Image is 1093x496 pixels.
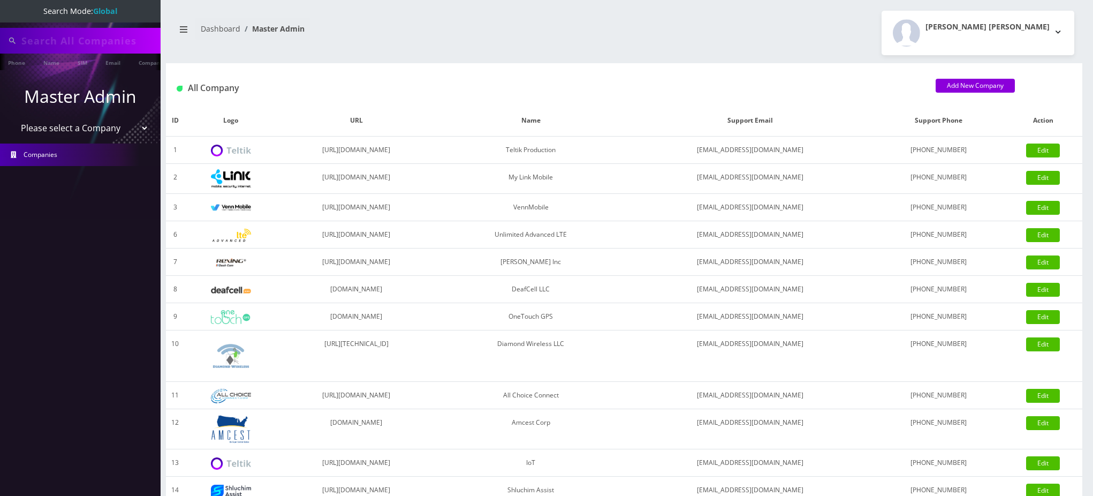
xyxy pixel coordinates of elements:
[21,31,158,51] input: Search All Companies
[435,449,626,477] td: IoT
[1026,228,1060,242] a: Edit
[3,54,31,70] a: Phone
[874,164,1004,194] td: [PHONE_NUMBER]
[435,221,626,249] td: Unlimited Advanced LTE
[1026,144,1060,157] a: Edit
[211,415,251,444] img: Amcest Corp
[435,409,626,449] td: Amcest Corp
[166,221,184,249] td: 6
[435,303,626,330] td: OneTouch GPS
[174,18,616,48] nav: breadcrumb
[1004,105,1082,137] th: Action
[626,105,874,137] th: Support Email
[1026,416,1060,430] a: Edit
[435,330,626,382] td: Diamond Wireless LLC
[1026,310,1060,324] a: Edit
[211,457,251,470] img: IoT
[1026,456,1060,470] a: Edit
[277,409,435,449] td: [DOMAIN_NAME]
[626,449,874,477] td: [EMAIL_ADDRESS][DOMAIN_NAME]
[874,194,1004,221] td: [PHONE_NUMBER]
[166,194,184,221] td: 3
[626,276,874,303] td: [EMAIL_ADDRESS][DOMAIN_NAME]
[1026,255,1060,269] a: Edit
[435,105,626,137] th: Name
[277,382,435,409] td: [URL][DOMAIN_NAME]
[211,258,251,268] img: Rexing Inc
[240,23,305,34] li: Master Admin
[211,229,251,242] img: Unlimited Advanced LTE
[166,449,184,477] td: 13
[874,249,1004,276] td: [PHONE_NUMBER]
[925,22,1050,32] h2: [PERSON_NAME] [PERSON_NAME]
[626,194,874,221] td: [EMAIL_ADDRESS][DOMAIN_NAME]
[435,137,626,164] td: Teltik Production
[166,409,184,449] td: 12
[1026,337,1060,351] a: Edit
[133,54,169,70] a: Company
[874,221,1004,249] td: [PHONE_NUMBER]
[1026,171,1060,185] a: Edit
[211,204,251,212] img: VennMobile
[166,276,184,303] td: 8
[874,303,1004,330] td: [PHONE_NUMBER]
[38,54,65,70] a: Name
[874,137,1004,164] td: [PHONE_NUMBER]
[874,105,1004,137] th: Support Phone
[166,330,184,382] td: 10
[100,54,126,70] a: Email
[435,276,626,303] td: DeafCell LLC
[626,409,874,449] td: [EMAIL_ADDRESS][DOMAIN_NAME]
[177,86,183,92] img: All Company
[874,409,1004,449] td: [PHONE_NUMBER]
[277,221,435,249] td: [URL][DOMAIN_NAME]
[166,164,184,194] td: 2
[626,137,874,164] td: [EMAIL_ADDRESS][DOMAIN_NAME]
[166,249,184,276] td: 7
[435,164,626,194] td: My Link Mobile
[626,249,874,276] td: [EMAIL_ADDRESS][DOMAIN_NAME]
[874,276,1004,303] td: [PHONE_NUMBER]
[211,169,251,188] img: My Link Mobile
[277,194,435,221] td: [URL][DOMAIN_NAME]
[166,382,184,409] td: 11
[435,382,626,409] td: All Choice Connect
[93,6,117,16] strong: Global
[211,287,251,294] img: DeafCell LLC
[201,24,240,34] a: Dashboard
[626,221,874,249] td: [EMAIL_ADDRESS][DOMAIN_NAME]
[277,330,435,382] td: [URL][TECHNICAL_ID]
[874,449,1004,477] td: [PHONE_NUMBER]
[277,105,435,137] th: URL
[882,11,1074,55] button: [PERSON_NAME] [PERSON_NAME]
[1026,201,1060,215] a: Edit
[1026,389,1060,403] a: Edit
[43,6,117,16] span: Search Mode:
[184,105,277,137] th: Logo
[211,389,251,403] img: All Choice Connect
[626,303,874,330] td: [EMAIL_ADDRESS][DOMAIN_NAME]
[24,150,57,159] span: Companies
[874,330,1004,382] td: [PHONE_NUMBER]
[166,137,184,164] td: 1
[211,336,251,376] img: Diamond Wireless LLC
[874,382,1004,409] td: [PHONE_NUMBER]
[277,164,435,194] td: [URL][DOMAIN_NAME]
[277,303,435,330] td: [DOMAIN_NAME]
[166,105,184,137] th: ID
[177,83,920,93] h1: All Company
[1026,283,1060,297] a: Edit
[626,330,874,382] td: [EMAIL_ADDRESS][DOMAIN_NAME]
[166,303,184,330] td: 9
[211,310,251,324] img: OneTouch GPS
[277,137,435,164] td: [URL][DOMAIN_NAME]
[277,249,435,276] td: [URL][DOMAIN_NAME]
[435,194,626,221] td: VennMobile
[277,449,435,477] td: [URL][DOMAIN_NAME]
[435,249,626,276] td: [PERSON_NAME] Inc
[936,79,1015,93] a: Add New Company
[626,164,874,194] td: [EMAIL_ADDRESS][DOMAIN_NAME]
[211,145,251,157] img: Teltik Production
[626,382,874,409] td: [EMAIL_ADDRESS][DOMAIN_NAME]
[277,276,435,303] td: [DOMAIN_NAME]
